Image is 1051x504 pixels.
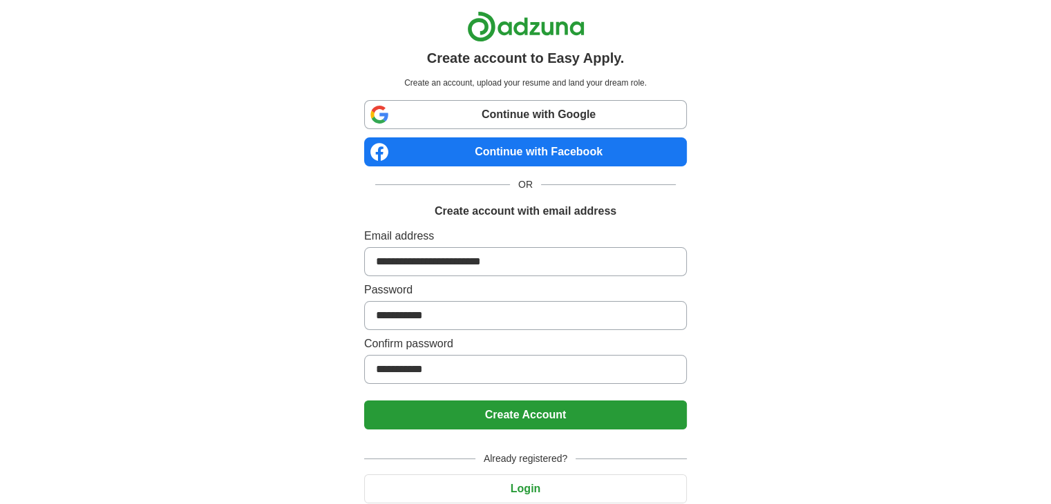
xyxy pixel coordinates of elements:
a: Continue with Facebook [364,137,687,166]
span: OR [510,177,541,192]
label: Password [364,282,687,298]
h1: Create account to Easy Apply. [427,48,625,68]
img: Adzuna logo [467,11,585,42]
a: Login [364,483,687,494]
a: Continue with Google [364,100,687,129]
p: Create an account, upload your resume and land your dream role. [367,77,684,89]
label: Confirm password [364,336,687,352]
span: Already registered? [475,452,576,466]
h1: Create account with email address [435,203,616,220]
label: Email address [364,228,687,244]
button: Create Account [364,400,687,429]
button: Login [364,474,687,503]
